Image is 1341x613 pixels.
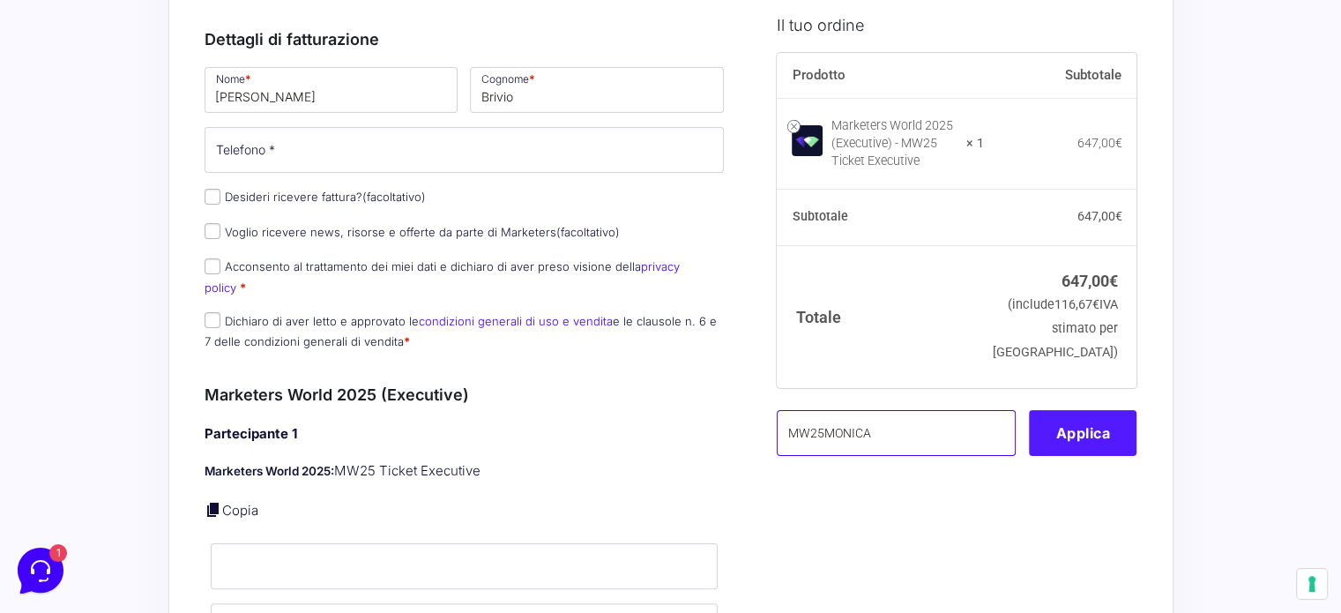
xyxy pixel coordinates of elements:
span: € [1109,272,1118,290]
strong: × 1 [966,135,984,153]
h3: Dettagli di fatturazione [205,27,725,51]
span: 1 [307,120,324,138]
button: 1Messaggi [123,451,231,491]
a: [DEMOGRAPHIC_DATA] tutto [157,71,324,85]
input: Nome * [205,67,458,113]
a: privacy policy [205,259,680,294]
a: Copia i dettagli dell'acquirente [205,501,222,519]
small: (include IVA stimato per [GEOGRAPHIC_DATA]) [993,298,1118,361]
th: Totale [777,246,984,388]
p: Home [53,475,83,491]
input: Cerca un articolo... [40,260,288,278]
span: Le tue conversazioni [28,71,150,85]
p: Ciao 🙂 Se hai qualche domanda siamo qui per aiutarti! [74,120,269,138]
span: Assistenza [74,99,269,116]
h2: Ciao da Marketers 👋 [14,14,296,42]
button: Inizia una conversazione [28,152,324,187]
button: Home [14,451,123,491]
input: Cognome * [470,67,724,113]
label: Dichiaro di aver letto e approvato le e le clausole n. 6 e 7 delle condizioni generali di vendita [205,314,717,348]
img: dark [28,101,63,136]
span: € [1092,298,1099,313]
input: Dichiaro di aver letto e approvato lecondizioni generali di uso e venditae le clausole n. 6 e 7 d... [205,312,220,328]
strong: Marketers World 2025: [205,464,334,478]
button: Le tue preferenze relative al consenso per le tecnologie di tracciamento [1297,569,1327,599]
span: 116,67 [1054,298,1099,313]
button: Aiuto [230,451,339,491]
input: Voglio ricevere news, risorse e offerte da parte di Marketers(facoltativo) [205,223,220,239]
a: condizioni generali di uso e vendita [419,314,613,328]
h3: Il tuo ordine [777,13,1136,37]
span: Inizia una conversazione [115,162,260,176]
span: Trova una risposta [28,222,138,236]
span: 1 [176,449,189,461]
iframe: Customerly Messenger Launcher [14,544,67,597]
span: € [1114,136,1121,150]
th: Prodotto [777,53,984,99]
div: Marketers World 2025 (Executive) - MW25 Ticket Executive [831,117,955,170]
p: 7 mesi fa [279,99,324,115]
th: Subtotale [777,190,984,246]
input: Acconsento al trattamento dei miei dati e dichiaro di aver preso visione dellaprivacy policy [205,258,220,274]
span: (facoltativo) [556,225,620,239]
label: Acconsento al trattamento dei miei dati e dichiaro di aver preso visione della [205,259,680,294]
span: (facoltativo) [362,190,426,204]
bdi: 647,00 [1077,136,1121,150]
bdi: 647,00 [1077,210,1121,224]
span: € [1114,210,1121,224]
label: Desideri ricevere fattura? [205,190,426,204]
a: Copia [222,502,258,519]
button: Applica [1029,410,1136,456]
p: Aiuto [272,475,297,491]
label: Voglio ricevere news, risorse e offerte da parte di Marketers [205,225,620,239]
img: Marketers World 2025 (Executive) - MW25 Ticket Executive [792,126,823,157]
a: Apri Centro Assistenza [188,222,324,236]
input: Coupon [777,410,1016,456]
input: Desideri ricevere fattura?(facoltativo) [205,189,220,205]
th: Subtotale [984,53,1137,99]
p: MW25 Ticket Executive [205,461,725,482]
a: AssistenzaCiao 🙂 Se hai qualche domanda siamo qui per aiutarti!7 mesi fa1 [21,92,332,145]
h4: Partecipante 1 [205,424,725,445]
p: Messaggi [153,475,200,491]
bdi: 647,00 [1062,272,1118,290]
input: Telefono * [205,127,725,173]
h3: Marketers World 2025 (Executive) [205,383,725,407]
